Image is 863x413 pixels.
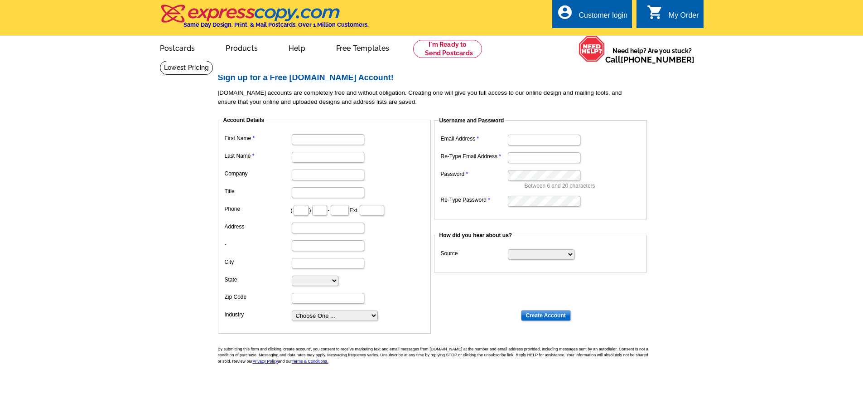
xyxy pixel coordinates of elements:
[439,117,505,125] legend: Username and Password
[218,346,653,365] p: By submitting this form and clicking 'create account', you consent to receive marketing text and ...
[211,37,272,58] a: Products
[557,4,573,20] i: account_circle
[579,11,627,24] div: Customer login
[225,187,291,195] label: Title
[183,21,369,28] h4: Same Day Design, Print, & Mail Postcards. Over 1 Million Customers.
[441,170,507,178] label: Password
[525,182,642,190] p: Between 6 and 20 characters
[521,310,571,321] input: Create Account
[225,293,291,301] label: Zip Code
[225,152,291,160] label: Last Name
[160,11,369,28] a: Same Day Design, Print, & Mail Postcards. Over 1 Million Customers.
[225,311,291,319] label: Industry
[145,37,210,58] a: Postcards
[647,10,699,21] a: shopping_cart My Order
[605,55,694,64] span: Call
[218,88,653,107] p: [DOMAIN_NAME] accounts are completely free and without obligation. Creating one will give you ful...
[222,116,265,124] legend: Account Details
[441,196,507,204] label: Re-Type Password
[322,37,404,58] a: Free Templates
[274,37,320,58] a: Help
[441,152,507,160] label: Re-Type Email Address
[647,4,663,20] i: shopping_cart
[441,135,507,143] label: Email Address
[225,134,291,142] label: First Name
[222,203,426,217] dd: ( ) - Ext.
[605,46,699,64] span: Need help? Are you stuck?
[439,231,513,239] legend: How did you hear about us?
[621,55,694,64] a: [PHONE_NUMBER]
[225,205,291,213] label: Phone
[253,359,278,364] a: Privacy Policy
[441,249,507,258] label: Source
[218,73,653,83] h2: Sign up for a Free [DOMAIN_NAME] Account!
[225,223,291,231] label: Address
[225,258,291,266] label: City
[579,36,605,62] img: help
[225,276,291,284] label: State
[225,240,291,248] label: -
[557,10,627,21] a: account_circle Customer login
[292,359,328,364] a: Terms & Conditions.
[225,170,291,178] label: Company
[669,11,699,24] div: My Order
